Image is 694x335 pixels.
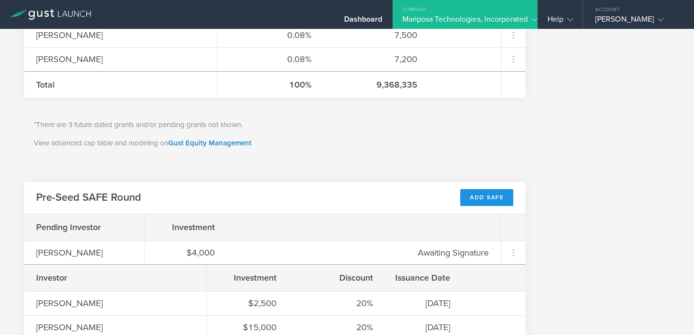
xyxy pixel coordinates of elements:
[344,14,383,29] div: Dashboard
[36,191,141,205] h2: Pre-Seed SAFE Round
[219,297,277,309] div: $2,500
[301,297,373,309] div: 20%
[229,53,311,65] div: 0.08%
[418,247,489,258] span: Awaiting Signature
[229,29,311,41] div: 0.08%
[36,321,133,334] div: [PERSON_NAME]
[219,321,277,334] div: $15,000
[36,78,205,91] div: Total
[335,78,417,91] div: 9,368,335
[168,139,252,147] a: Gust Equity Management
[646,289,694,335] iframe: Chat Widget
[397,321,450,334] div: [DATE]
[36,297,133,309] div: [PERSON_NAME]
[229,78,311,91] div: 100%
[397,271,450,284] div: Issuance Date
[34,119,516,130] p: *There are 3 future dated grants and/or pending grants not shown.
[36,271,133,284] div: Investor
[301,321,373,334] div: 20%
[36,221,133,233] div: Pending Investor
[402,14,528,29] div: Mariposa Technologies, Incorporated
[36,29,205,41] div: [PERSON_NAME]
[219,271,277,284] div: Investment
[301,271,373,284] div: Discount
[460,189,513,206] div: Add SAFE
[335,29,417,41] div: 7,500
[157,221,215,233] div: Investment
[34,138,516,149] p: View advanced cap table and modeling on
[335,53,417,65] div: 7,200
[547,14,573,29] div: Help
[157,246,215,259] div: $4,000
[397,297,450,309] div: [DATE]
[36,53,205,65] div: [PERSON_NAME]
[36,246,133,259] div: [PERSON_NAME]
[595,14,677,29] div: [PERSON_NAME]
